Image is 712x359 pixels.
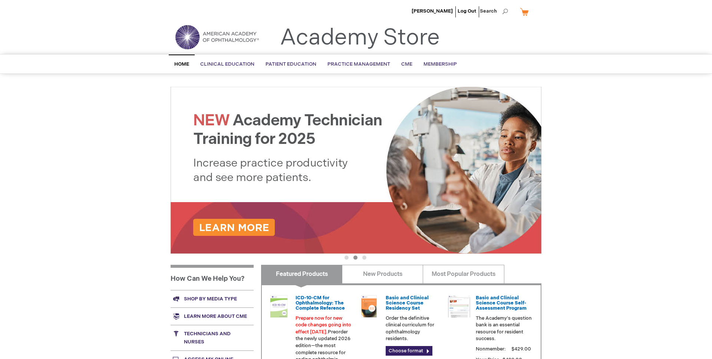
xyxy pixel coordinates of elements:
[268,295,290,317] img: 0120008u_42.png
[480,4,508,19] span: Search
[174,61,189,67] span: Home
[386,346,432,356] a: Choose format
[423,61,457,67] span: Membership
[448,295,470,317] img: bcscself_20.jpg
[345,256,349,260] button: 1 of 3
[476,345,506,354] strong: Nonmember:
[280,24,440,51] a: Academy Store
[401,61,412,67] span: CME
[171,325,254,350] a: Technicians and nurses
[353,256,357,260] button: 2 of 3
[423,265,504,283] a: Most Popular Products
[358,295,380,317] img: 02850963u_47.png
[342,265,423,283] a: New Products
[171,265,254,290] h1: How Can We Help You?
[171,290,254,307] a: Shop by media type
[362,256,366,260] button: 3 of 3
[296,295,345,312] a: ICD-10-CM for Ophthalmology: The Complete Reference
[261,265,342,283] a: Featured Products
[476,315,532,342] p: The Academy's question bank is an essential resource for resident success.
[386,315,442,342] p: Order the definitive clinical curriculum for ophthalmology residents.
[200,61,254,67] span: Clinical Education
[476,295,527,312] a: Basic and Clinical Science Course Self-Assessment Program
[458,8,476,14] a: Log Out
[266,61,316,67] span: Patient Education
[386,295,429,312] a: Basic and Clinical Science Course Residency Set
[327,61,390,67] span: Practice Management
[412,8,453,14] a: [PERSON_NAME]
[510,346,532,352] span: $429.00
[171,307,254,325] a: Learn more about CME
[296,315,351,335] font: Prepare now for new code changes going into effect [DATE].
